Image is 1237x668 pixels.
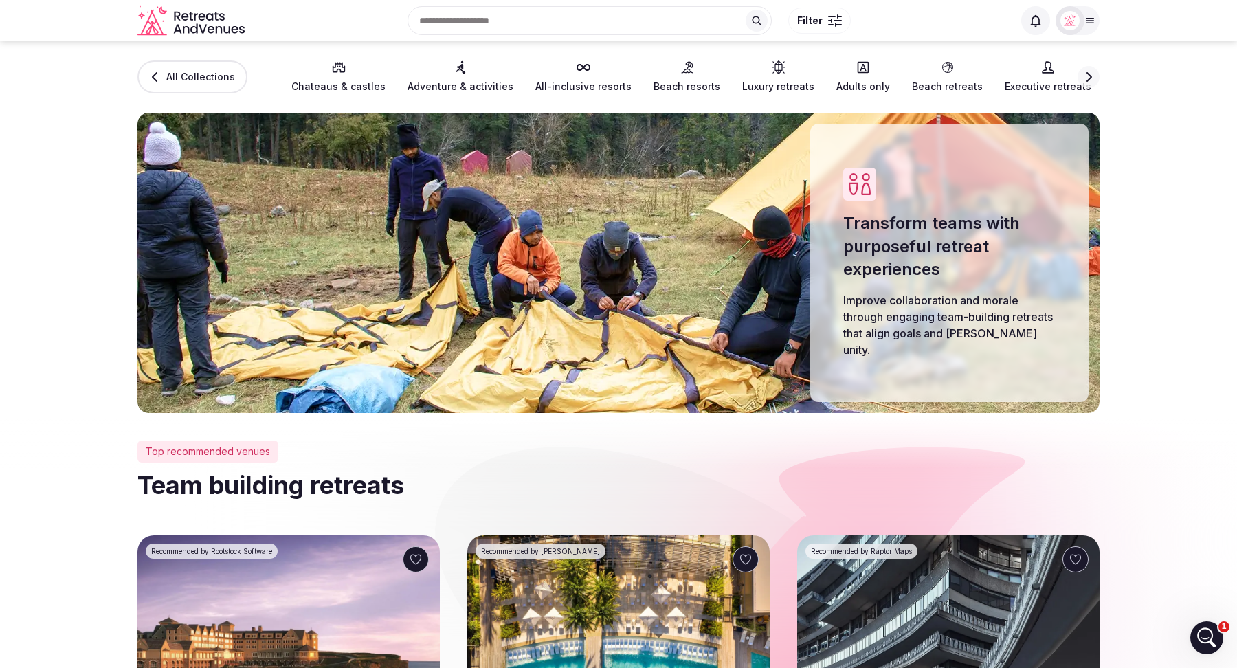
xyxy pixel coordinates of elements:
span: Luxury retreats [742,80,814,93]
span: Chateaus & castles [291,80,386,93]
span: Filter [797,14,823,27]
a: All Collections [137,60,247,93]
span: All-inclusive resorts [535,80,632,93]
span: Recommended by Raptor Maps [811,546,912,556]
img: Matt Grant Oakes [1060,11,1080,30]
div: Recommended by Zapier [476,544,605,559]
span: Adventure & activities [408,80,513,93]
div: Top recommended venues [137,441,278,463]
span: Recommended by Rootstock Software [151,546,272,556]
span: Recommended by [PERSON_NAME] [481,546,600,556]
a: Chateaus & castles [291,60,386,93]
a: All-inclusive resorts [535,60,632,93]
button: Filter [788,8,851,34]
span: 1 [1218,621,1229,632]
a: Adults only [836,60,890,93]
div: Recommended by Rootstock Software [146,544,278,559]
a: Visit the homepage [137,5,247,36]
span: Beach resorts [654,80,720,93]
iframe: Intercom live chat [1190,621,1223,654]
svg: Retreats and Venues company logo [137,5,247,36]
a: Adventure & activities [408,60,513,93]
a: Luxury retreats [742,60,814,93]
a: Beach resorts [654,60,720,93]
span: All Collections [166,70,235,84]
a: Executive retreats [1005,60,1091,93]
h2: Team building retreats [137,468,1100,502]
p: Improve collaboration and morale through engaging team-building retreats that align goals and [PE... [843,292,1056,358]
span: Beach retreats [912,80,983,93]
h1: Transform teams with purposeful retreat experiences [843,212,1056,281]
span: Adults only [836,80,890,93]
span: Executive retreats [1005,80,1091,93]
div: Recommended by Raptor Maps [805,544,917,559]
a: Beach retreats [912,60,983,93]
img: Team building retreats [137,113,1100,413]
